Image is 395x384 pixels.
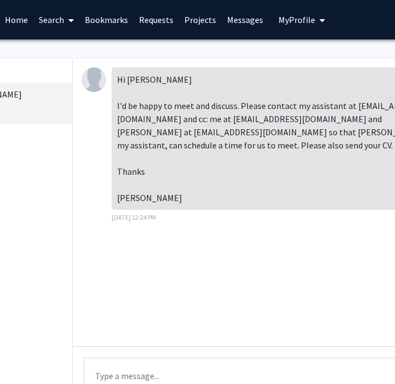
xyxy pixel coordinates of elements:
span: [DATE] 12:24 PM [112,213,156,221]
a: Messages [222,1,269,39]
a: Projects [179,1,222,39]
iframe: Chat [8,335,47,376]
a: Requests [133,1,179,39]
a: Search [33,1,79,39]
a: Bookmarks [79,1,133,39]
span: My Profile [278,14,315,25]
img: Joel Schuman [82,67,106,92]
